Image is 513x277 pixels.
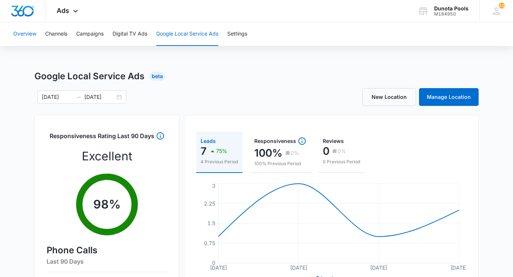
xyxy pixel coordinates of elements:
[216,148,227,154] p: 75%
[323,145,329,157] p: 0
[499,3,504,9] div: notifications count
[201,158,238,165] p: 4 Previous Period
[201,138,238,144] div: Leads
[207,220,215,226] tspan: 1.5
[254,137,306,146] div: Responsiveness
[82,147,132,165] p: Excellent
[76,94,81,100] span: to
[227,22,247,46] button: Settings
[113,22,147,46] button: Digital TV Ads
[212,260,215,266] tspan: 0
[370,264,387,271] tspan: [DATE]
[290,264,307,271] tspan: [DATE]
[47,257,167,266] h6: Last 90 Days
[323,138,360,144] div: Reviews
[291,150,299,156] p: 0%
[84,93,115,101] input: End date
[201,145,207,157] p: 7
[499,3,504,9] span: 11
[204,240,215,246] tspan: 0.75
[434,11,469,17] div: account id
[76,22,104,46] button: Campaigns
[150,72,165,81] div: Beta
[57,7,69,14] span: Ads
[210,264,227,271] tspan: [DATE]
[419,88,479,106] a: Manage Location
[34,70,144,83] h1: Google Local Service Ads
[212,182,215,188] tspan: 3
[323,158,360,165] p: 0 Previous Period
[156,22,218,46] button: Google Local Service Ads
[204,200,215,206] tspan: 2.25
[93,196,121,213] p: 98 %
[50,131,154,144] h3: Responsiveness Rating Last 90 Days
[362,88,416,106] a: New Location
[42,93,73,101] input: Start date
[450,264,467,271] tspan: [DATE]
[76,94,81,100] span: swap-right
[254,147,282,159] p: 100%
[254,160,306,167] p: 100% Previous Period
[434,6,469,11] div: account name
[13,22,36,46] button: Overview
[47,244,167,257] h4: Phone Calls
[45,22,67,46] button: Channels
[338,148,346,154] p: 0%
